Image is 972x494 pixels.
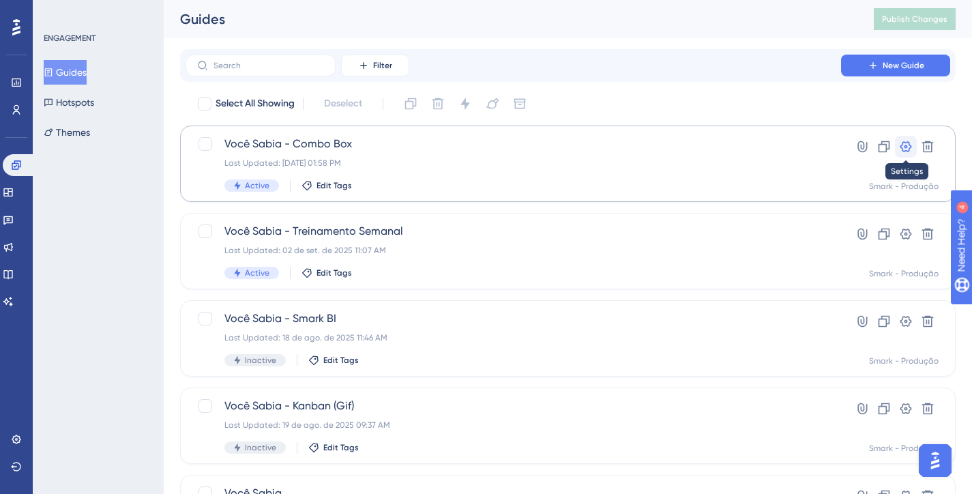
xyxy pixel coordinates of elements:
[301,180,352,191] button: Edit Tags
[869,443,939,454] div: Smark - Produção
[245,267,269,278] span: Active
[341,55,409,76] button: Filter
[224,245,802,256] div: Last Updated: 02 de set. de 2025 11:07 AM
[44,33,95,44] div: ENGAGEMENT
[180,10,840,29] div: Guides
[224,332,802,343] div: Last Updated: 18 de ago. de 2025 11:46 AM
[32,3,85,20] span: Need Help?
[224,158,802,169] div: Last Updated: [DATE] 01:58 PM
[224,223,802,239] span: Você Sabia - Treinamento Semanal
[245,442,276,453] span: Inactive
[224,310,802,327] span: Você Sabia - Smark BI
[869,355,939,366] div: Smark - Produção
[44,90,94,115] button: Hotspots
[373,60,392,71] span: Filter
[216,96,295,112] span: Select All Showing
[883,60,924,71] span: New Guide
[224,398,802,414] span: Você Sabia - Kanban (Gif)
[95,7,99,18] div: 4
[323,442,359,453] span: Edit Tags
[323,355,359,366] span: Edit Tags
[882,14,947,25] span: Publish Changes
[44,60,87,85] button: Guides
[44,120,90,145] button: Themes
[312,91,374,116] button: Deselect
[316,180,352,191] span: Edit Tags
[869,268,939,279] div: Smark - Produção
[308,355,359,366] button: Edit Tags
[213,61,324,70] input: Search
[874,8,956,30] button: Publish Changes
[308,442,359,453] button: Edit Tags
[224,136,802,152] span: Você Sabia - Combo Box
[324,96,362,112] span: Deselect
[316,267,352,278] span: Edit Tags
[245,180,269,191] span: Active
[869,181,939,192] div: Smark - Produção
[245,355,276,366] span: Inactive
[224,420,802,431] div: Last Updated: 19 de ago. de 2025 09:37 AM
[301,267,352,278] button: Edit Tags
[915,440,956,481] iframe: UserGuiding AI Assistant Launcher
[841,55,950,76] button: New Guide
